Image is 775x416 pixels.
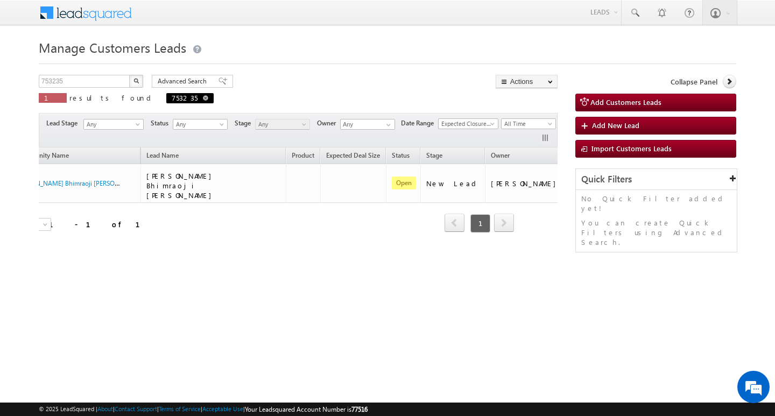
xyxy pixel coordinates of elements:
[56,57,181,70] div: Chat with us now
[439,119,495,129] span: Expected Closure Date
[496,75,558,88] button: Actions
[321,150,385,164] a: Expected Deal Size
[172,93,198,102] span: 753235
[340,119,395,130] input: Type to Search
[494,215,514,232] a: next
[10,150,74,164] a: Opportunity Name
[502,119,553,129] span: All Time
[351,405,368,413] span: 77516
[245,405,368,413] span: Your Leadsquared Account Number is
[591,144,672,153] span: Import Customers Leads
[491,151,510,159] span: Owner
[46,118,82,128] span: Lead Stage
[255,119,310,130] a: Any
[426,151,442,159] span: Stage
[235,118,255,128] span: Stage
[83,119,144,130] a: Any
[141,150,184,164] span: Lead Name
[44,93,61,102] span: 1
[15,178,147,187] a: [PERSON_NAME] Bhimraoji [PERSON_NAME] -
[177,5,202,31] div: Minimize live chat window
[202,405,243,412] a: Acceptable Use
[581,194,731,213] p: No Quick Filter added yet!
[39,404,368,414] span: © 2025 LeadSquared | | | | |
[438,118,498,129] a: Expected Closure Date
[386,150,415,164] a: Status
[671,77,717,87] span: Collapse Panel
[158,76,210,86] span: Advanced Search
[392,177,416,189] span: Open
[84,119,140,129] span: Any
[14,100,196,322] textarea: Type your message and hit 'Enter'
[159,405,201,412] a: Terms of Service
[494,214,514,232] span: next
[256,119,307,129] span: Any
[326,151,380,159] span: Expected Deal Size
[317,118,340,128] span: Owner
[592,121,639,130] span: Add New Lead
[576,169,737,190] div: Quick Filters
[173,119,224,129] span: Any
[133,78,139,83] img: Search
[18,57,45,70] img: d_60004797649_company_0_60004797649
[69,93,155,102] span: results found
[501,118,556,129] a: All Time
[146,171,217,200] span: [PERSON_NAME] Bhimraoji [PERSON_NAME]
[421,150,448,164] a: Stage
[581,218,731,247] p: You can create Quick Filters using Advanced Search.
[173,119,228,130] a: Any
[401,118,438,128] span: Date Range
[39,39,186,56] span: Manage Customers Leads
[15,151,69,159] span: Opportunity Name
[426,179,480,188] div: New Lead
[292,151,314,159] span: Product
[146,332,195,346] em: Start Chat
[381,119,394,130] a: Show All Items
[445,214,464,232] span: prev
[115,405,157,412] a: Contact Support
[491,179,561,188] div: [PERSON_NAME]
[97,405,113,412] a: About
[445,215,464,232] a: prev
[470,214,490,232] span: 1
[151,118,173,128] span: Status
[590,97,661,107] span: Add Customers Leads
[49,218,153,230] div: 1 - 1 of 1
